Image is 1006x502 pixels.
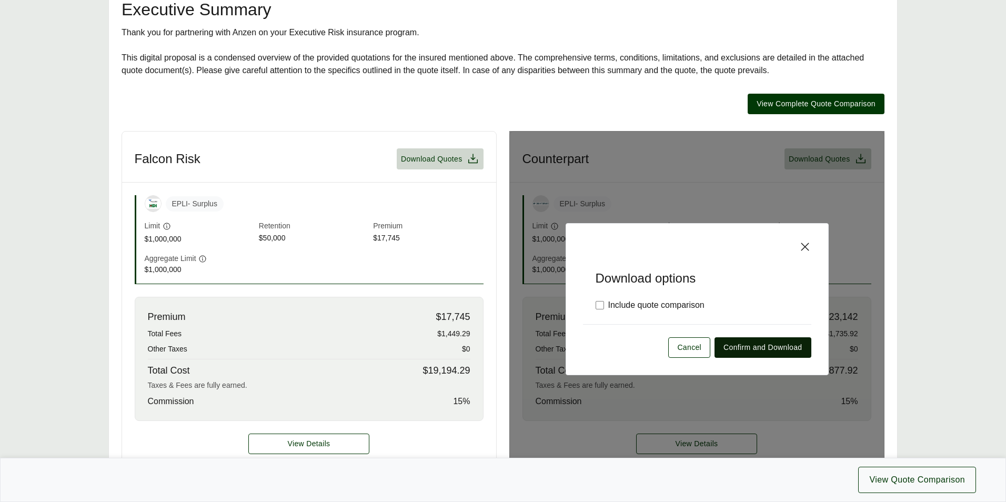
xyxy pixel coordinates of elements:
button: View Details [249,434,370,454]
button: Confirm and Download [715,337,811,358]
span: $1,000,000 [145,234,255,245]
span: $1,449.29 [438,328,470,339]
div: Thank you for partnering with Anzen on your Executive Risk insurance program. This digital propos... [122,26,884,77]
button: View Complete Quote Comparison [748,94,884,114]
span: $0 [462,344,470,355]
span: View Complete Quote Comparison [757,98,876,109]
a: Falcon Risk details [249,434,370,454]
span: $50,000 [259,233,369,245]
h5: Download options [583,253,811,286]
span: $1,000,000 [145,264,255,275]
span: $19,194.29 [423,364,470,378]
span: View Details [288,438,330,449]
h3: Falcon Risk [135,151,200,167]
span: EPLI - Surplus [166,196,224,212]
img: Falcon Risk - HDI [145,199,161,209]
span: Retention [259,220,369,233]
span: 15 % [454,395,470,408]
label: Include quote comparison [596,299,705,312]
span: $17,745 [374,233,484,245]
span: Cancel [677,342,701,353]
span: Download Quotes [401,154,462,165]
span: Total Cost [148,364,190,378]
span: Total Fees [148,328,182,339]
span: Premium [148,310,186,324]
span: $17,745 [436,310,470,324]
span: Commission [148,395,194,408]
button: View Quote Comparison [858,467,976,493]
span: View Quote Comparison [869,474,965,486]
span: Other Taxes [148,344,187,355]
h2: Executive Summary [122,1,884,18]
span: Aggregate Limit [145,253,196,264]
button: Cancel [668,337,710,358]
span: Limit [145,220,160,232]
button: Download Quotes [397,148,484,169]
span: Confirm and Download [723,342,802,353]
div: Taxes & Fees are fully earned. [148,380,470,391]
span: Premium [374,220,484,233]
